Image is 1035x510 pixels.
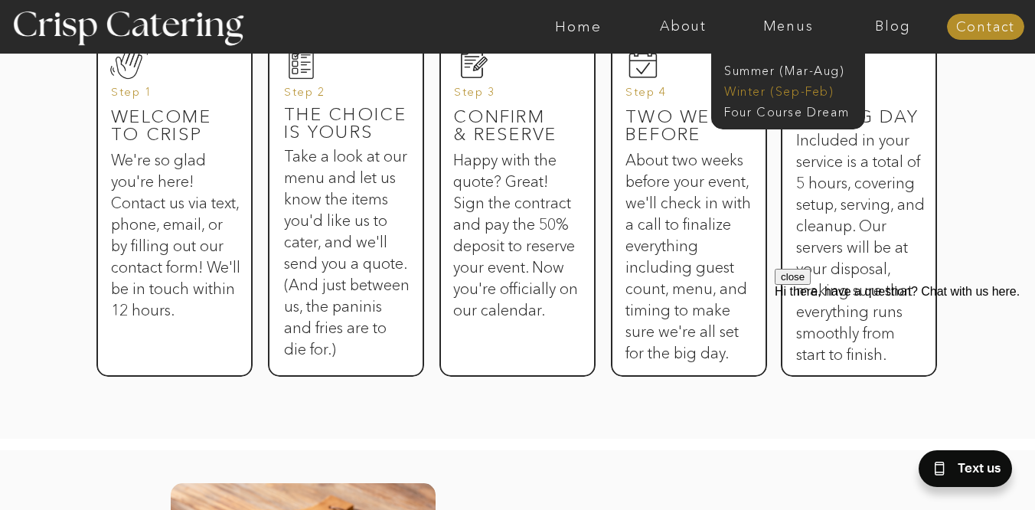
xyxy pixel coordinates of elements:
[111,149,240,355] h3: We're so glad you're here! Contact us via text, phone, email, or by filling out our contact form!...
[284,106,410,127] h3: The Choice is yours
[454,86,570,107] h3: Step 3
[724,83,850,97] a: Winter (Sep-Feb)
[724,62,861,77] a: Summer (Mar-Aug)
[453,149,579,355] h3: Happy with the quote? Great! Sign the contract and pay the 50% deposit to reserve your event. Now...
[775,269,1035,453] iframe: podium webchat widget prompt
[625,149,751,355] h3: About two weeks before your event, we'll check in with a call to finalize everything including gu...
[284,86,400,107] h3: Step 2
[284,145,410,322] h3: Take a look at our menu and let us know the items you'd like us to cater, and we'll send you a qu...
[526,19,631,34] a: Home
[631,19,736,34] a: About
[453,108,594,149] h3: Confirm & reserve
[724,103,861,118] a: Four Course Dream
[796,129,925,335] h3: Included in your service is a total of 5 hours, covering setup, serving, and cleanup. Our servers...
[841,19,945,34] a: Blog
[111,108,237,129] h3: Welcome to Crisp
[736,19,841,34] a: Menus
[947,20,1024,35] a: Contact
[625,86,741,107] h3: Step 4
[882,433,1035,510] iframe: podium webchat widget bubble
[625,108,751,129] h3: Two weeks before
